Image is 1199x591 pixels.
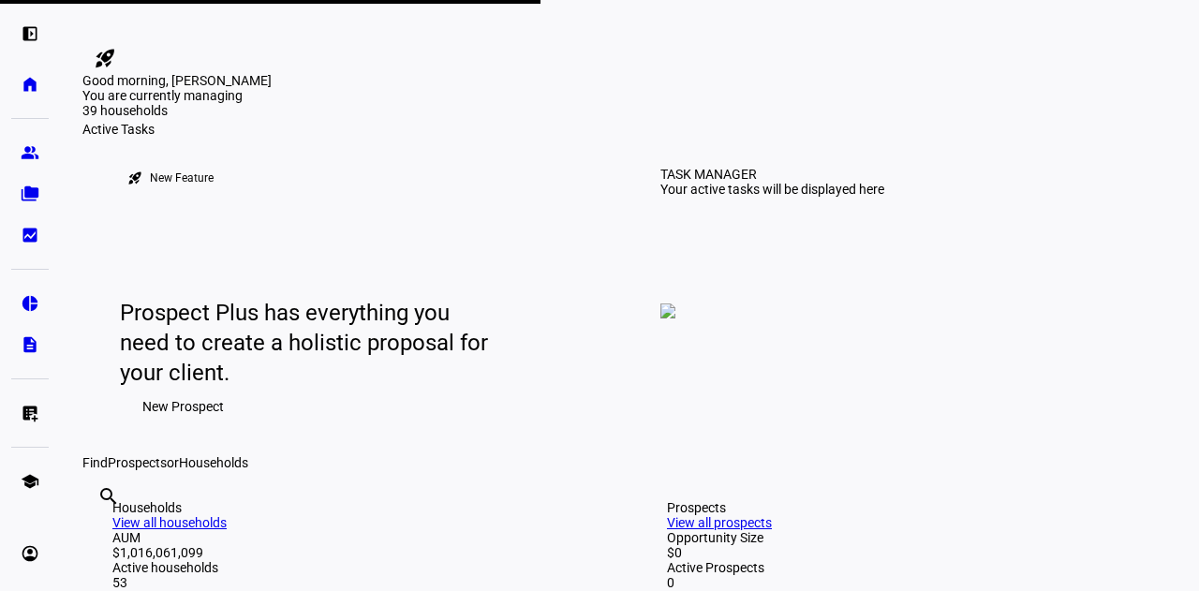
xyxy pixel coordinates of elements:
[21,544,39,563] eth-mat-symbol: account_circle
[21,404,39,422] eth-mat-symbol: list_alt_add
[11,66,49,103] a: home
[667,515,772,530] a: View all prospects
[21,75,39,94] eth-mat-symbol: home
[127,170,142,185] mat-icon: rocket_launch
[112,575,592,590] div: 53
[667,575,1147,590] div: 0
[82,103,270,122] div: 39 households
[82,73,1177,88] div: Good morning, [PERSON_NAME]
[82,122,1177,137] div: Active Tasks
[112,515,227,530] a: View all households
[660,182,884,197] div: Your active tasks will be displayed here
[112,530,592,545] div: AUM
[97,510,101,533] input: Enter name of prospect or household
[667,560,1147,575] div: Active Prospects
[82,455,1177,470] div: Find or
[112,500,592,515] div: Households
[21,335,39,354] eth-mat-symbol: description
[660,303,675,318] img: empty-tasks.png
[11,326,49,363] a: description
[667,545,1147,560] div: $0
[112,560,592,575] div: Active households
[120,298,493,388] div: Prospect Plus has everything you need to create a holistic proposal for your client.
[179,455,248,470] span: Households
[82,88,243,103] span: You are currently managing
[21,294,39,313] eth-mat-symbol: pie_chart
[150,170,214,185] div: New Feature
[94,47,116,69] mat-icon: rocket_launch
[97,485,120,508] mat-icon: search
[21,226,39,244] eth-mat-symbol: bid_landscape
[21,185,39,203] eth-mat-symbol: folder_copy
[21,143,39,162] eth-mat-symbol: group
[667,500,1147,515] div: Prospects
[142,388,224,425] span: New Prospect
[108,455,167,470] span: Prospects
[112,545,592,560] div: $1,016,061,099
[11,285,49,322] a: pie_chart
[667,530,1147,545] div: Opportunity Size
[11,175,49,213] a: folder_copy
[11,216,49,254] a: bid_landscape
[120,388,246,425] button: New Prospect
[660,167,757,182] div: TASK MANAGER
[11,134,49,171] a: group
[21,472,39,491] eth-mat-symbol: school
[21,24,39,43] eth-mat-symbol: left_panel_open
